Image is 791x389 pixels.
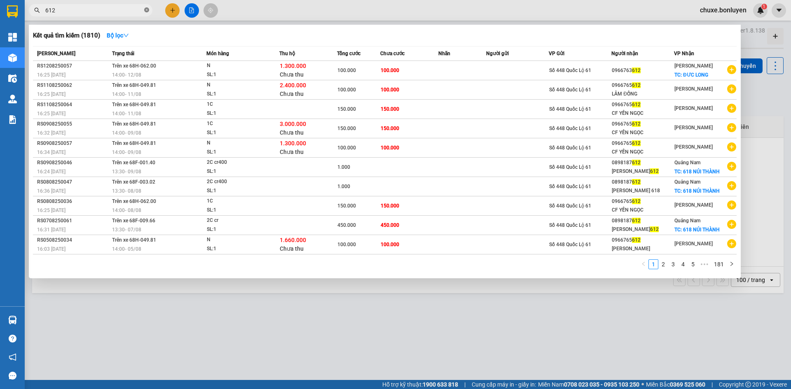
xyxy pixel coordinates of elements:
[207,177,269,186] div: 2C cr400
[37,130,66,136] span: 16:32 [DATE]
[37,178,110,186] div: RS0808250047
[711,259,727,269] li: 181
[112,149,141,155] span: 14:00 - 09/08
[280,121,306,127] span: 3.000.000
[112,207,141,213] span: 14:00 - 08/08
[612,186,674,195] div: [PERSON_NAME] 618
[337,126,356,131] span: 150.000
[674,218,700,224] span: Quảng Nam
[612,100,674,109] div: 0966765
[112,51,134,56] span: Trạng thái
[641,261,646,266] span: left
[727,220,736,229] span: plus-circle
[549,184,591,189] span: Số 448 Quốc Lộ 61
[280,245,304,252] span: Chưa thu
[659,260,668,269] a: 2
[144,7,149,14] span: close-circle
[611,51,638,56] span: Người nhận
[549,242,591,247] span: Số 448 Quốc Lộ 61
[37,72,66,78] span: 16:25 [DATE]
[337,242,356,247] span: 100.000
[632,179,641,185] span: 612
[648,259,658,269] li: 1
[674,72,708,78] span: TC: ĐƯC LONG
[33,31,100,40] h3: Kết quả tìm kiếm ( 1810 )
[144,7,149,12] span: close-circle
[381,222,399,228] span: 450.000
[337,184,350,189] span: 1.000
[206,51,229,56] span: Món hàng
[112,121,156,127] span: Trên xe 68H-049.81
[207,119,269,128] div: 1C
[112,160,155,165] span: Trên xe 68F-001.40
[612,139,674,148] div: 0966765
[549,106,591,112] span: Số 448 Quốc Lộ 61
[112,82,156,88] span: Trên xe 68H-049.81
[112,102,156,107] span: Trên xe 68H-049.81
[37,111,66,116] span: 16:25 [DATE]
[612,217,674,225] div: 0898187
[207,167,269,176] div: SL: 1
[688,260,697,269] a: 5
[658,259,668,269] li: 2
[45,6,143,15] input: Tìm tên, số ĐT hoặc mã đơn
[37,207,66,213] span: 16:25 [DATE]
[612,148,674,156] div: CF YẾN NGỌC
[207,109,269,118] div: SL: 1
[112,246,141,252] span: 14:00 - 05/08
[674,86,713,92] span: [PERSON_NAME]
[612,206,674,214] div: CF YẾN NGỌC
[34,7,40,13] span: search
[112,63,156,69] span: Trên xe 68H-062.00
[381,242,399,247] span: 100.000
[727,65,736,74] span: plus-circle
[381,126,399,131] span: 150.000
[381,68,399,73] span: 100.000
[37,100,110,109] div: RS1108250064
[612,90,674,98] div: LÂM ĐỒNG
[549,87,591,93] span: Số 448 Quốc Lộ 61
[207,158,269,167] div: 2C cr400
[649,260,658,269] a: 1
[337,68,356,73] span: 100.000
[337,203,356,209] span: 150.000
[674,63,713,69] span: [PERSON_NAME]
[727,200,736,210] span: plus-circle
[8,115,17,124] img: solution-icon
[612,81,674,90] div: 0966765
[612,158,674,167] div: 0898187
[612,120,674,128] div: 0966765
[549,222,591,228] span: Số 448 Quốc Lộ 61
[8,54,17,62] img: warehouse-icon
[9,353,16,361] span: notification
[37,227,66,233] span: 16:31 [DATE]
[207,245,269,254] div: SL: 1
[112,111,141,116] span: 14:00 - 11/08
[207,90,269,99] div: SL: 1
[207,186,269,196] div: SL: 1
[280,71,304,78] span: Chưa thu
[727,259,737,269] li: Next Page
[381,203,399,209] span: 150.000
[37,62,110,70] div: RS1208250057
[112,91,141,97] span: 14:00 - 11/08
[280,237,306,243] span: 1.660.000
[727,142,736,151] span: plus-circle
[8,316,17,324] img: warehouse-icon
[112,130,141,136] span: 14:00 - 09/08
[674,188,720,194] span: TC: 618 NÚI THÀNH
[729,261,734,266] span: right
[207,225,269,234] div: SL: 1
[549,145,591,151] span: Số 448 Quốc Lộ 61
[698,259,711,269] span: •••
[549,164,591,170] span: Số 448 Quốc Lộ 61
[486,51,509,56] span: Người gửi
[207,128,269,137] div: SL: 1
[678,259,688,269] li: 4
[207,61,269,70] div: N
[7,5,18,18] img: logo-vxr
[549,51,564,56] span: VP Gửi
[280,129,304,136] span: Chưa thu
[549,126,591,131] span: Số 448 Quốc Lộ 61
[207,139,269,148] div: N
